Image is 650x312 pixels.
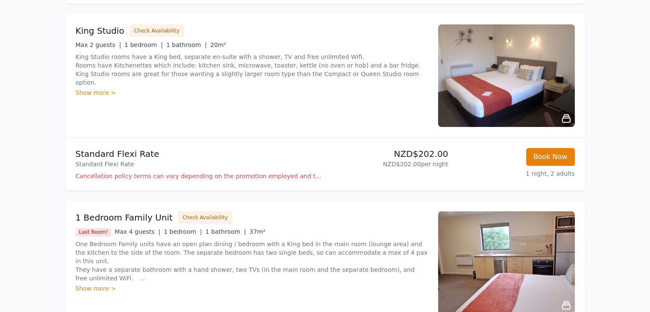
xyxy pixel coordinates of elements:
span: 1 bathroom | [166,41,207,48]
span: Max 4 guests | [115,228,160,235]
p: NZD$202.00 [329,148,448,160]
button: Book Now [526,148,575,166]
button: Check Availability [129,24,184,37]
p: NZD$202.00 per night [329,160,448,168]
div: Show more > [76,284,428,293]
span: Max 2 guests | [76,41,121,48]
span: 37m² [250,228,265,235]
div: Show more > [76,88,428,97]
p: One Bedroom Family units have an open plan dining / bedroom with a King bed in the main room (lou... [76,240,428,283]
p: King Studio rooms have a King bed, separate en-suite with a shower, TV and free unlimited Wifi. R... [76,53,428,87]
h3: 1 Bedroom Family Unit [76,212,173,224]
span: 1 bedroom | [124,41,163,48]
span: 20m² [210,41,226,48]
p: Cancellation policy terms can vary depending on the promotion employed and the time of stay of th... [76,172,322,180]
p: 1 night, 2 adults [455,169,575,178]
p: Standard Flexi Rate [76,148,322,160]
span: 1 bedroom | [164,228,202,235]
span: 1 bathroom | [206,228,246,235]
h3: King Studio [76,25,124,37]
button: Check Availability [178,211,232,224]
span: Last Room! [76,228,112,236]
p: Standard Flexi Rate [76,160,322,168]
